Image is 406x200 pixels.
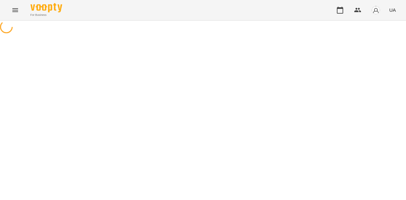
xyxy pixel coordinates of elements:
span: UA [389,7,396,13]
span: For Business [30,13,62,17]
img: Voopty Logo [30,3,62,12]
button: Menu [8,3,23,18]
img: avatar_s.png [371,6,380,15]
button: UA [387,4,398,16]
